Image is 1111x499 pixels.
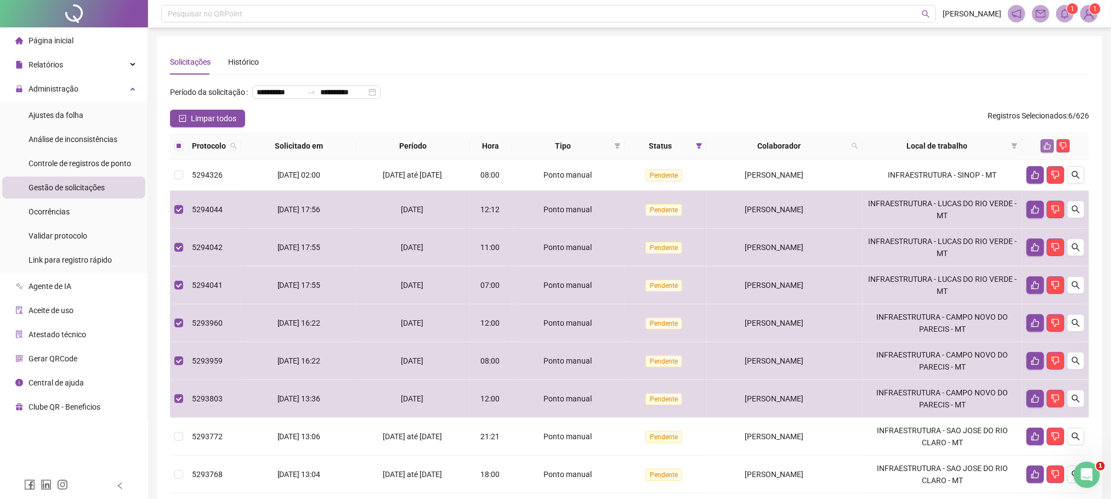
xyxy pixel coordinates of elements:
[745,394,804,403] span: [PERSON_NAME]
[1031,281,1040,290] span: like
[57,479,68,490] span: instagram
[943,8,1001,20] span: [PERSON_NAME]
[480,171,500,179] span: 08:00
[745,319,804,327] span: [PERSON_NAME]
[745,470,804,479] span: [PERSON_NAME]
[277,171,321,179] span: [DATE] 02:00
[645,393,682,405] span: Pendente
[1060,9,1070,19] span: bell
[15,37,23,44] span: home
[1031,205,1040,214] span: like
[543,356,592,365] span: Ponto manual
[1044,142,1051,150] span: like
[480,281,500,290] span: 07:00
[192,171,223,179] span: 5294326
[15,85,23,93] span: lock
[543,470,592,479] span: Ponto manual
[15,355,23,362] span: qrcode
[29,354,77,363] span: Gerar QRCode
[1072,281,1080,290] span: search
[307,88,316,97] span: swap-right
[29,135,117,144] span: Análise de inconsistências
[1031,319,1040,327] span: like
[645,242,682,254] span: Pendente
[745,356,804,365] span: [PERSON_NAME]
[645,169,682,182] span: Pendente
[241,133,356,160] th: Solicitado em
[29,306,73,315] span: Aceite de uso
[228,138,239,154] span: search
[1072,171,1080,179] span: search
[383,470,442,479] span: [DATE] até [DATE]
[29,330,86,339] span: Atestado técnico
[645,355,682,367] span: Pendente
[1036,9,1046,19] span: mail
[863,160,1022,191] td: INFRAESTRUTURA - SINOP - MT
[1074,462,1100,488] iframe: Intercom live chat
[192,470,223,479] span: 5293768
[863,304,1022,342] td: INFRAESTRUTURA - CAMPO NOVO DO PARECIS - MT
[863,266,1022,304] td: INFRAESTRUTURA - LUCAS DO RIO VERDE - MT
[29,36,73,45] span: Página inicial
[480,205,500,214] span: 12:12
[277,470,321,479] span: [DATE] 13:04
[29,60,63,69] span: Relatórios
[696,143,702,149] span: filter
[1072,394,1080,403] span: search
[1093,5,1097,13] span: 1
[1051,243,1060,252] span: dislike
[1072,205,1080,214] span: search
[29,256,112,264] span: Link para registro rápido
[1072,319,1080,327] span: search
[1072,470,1080,479] span: search
[863,418,1022,456] td: INFRAESTRUTURA - SAO JOSE DO RIO CLARO - MT
[192,319,223,327] span: 5293960
[694,138,705,154] span: filter
[863,342,1022,380] td: INFRAESTRUTURA - CAMPO NOVO DO PARECIS - MT
[645,431,682,443] span: Pendente
[711,140,847,152] span: Colaborador
[29,111,83,120] span: Ajustes da folha
[1051,394,1060,403] span: dislike
[745,205,804,214] span: [PERSON_NAME]
[1051,205,1060,214] span: dislike
[170,110,245,127] button: Limpar todos
[401,356,424,365] span: [DATE]
[645,280,682,292] span: Pendente
[307,88,316,97] span: to
[29,378,84,387] span: Central de ajuda
[29,402,100,411] span: Clube QR - Beneficios
[277,356,321,365] span: [DATE] 16:22
[1096,462,1105,470] span: 1
[277,432,321,441] span: [DATE] 13:06
[480,470,500,479] span: 18:00
[192,394,223,403] span: 5293803
[192,432,223,441] span: 5293772
[277,243,321,252] span: [DATE] 17:55
[1031,394,1040,403] span: like
[116,482,124,490] span: left
[1009,138,1020,154] span: filter
[1011,143,1018,149] span: filter
[1051,319,1060,327] span: dislike
[517,140,610,152] span: Tipo
[401,281,424,290] span: [DATE]
[849,138,860,154] span: search
[41,479,52,490] span: linkedin
[1051,356,1060,365] span: dislike
[745,243,804,252] span: [PERSON_NAME]
[645,469,682,481] span: Pendente
[543,394,592,403] span: Ponto manual
[1051,432,1060,441] span: dislike
[922,10,930,18] span: search
[29,183,105,192] span: Gestão de solicitações
[612,138,623,154] span: filter
[192,356,223,365] span: 5293959
[645,317,682,330] span: Pendente
[480,432,500,441] span: 21:21
[852,143,858,149] span: search
[228,56,259,68] div: Histórico
[1081,5,1097,22] img: 78570
[29,282,71,291] span: Agente de IA
[192,243,223,252] span: 5294042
